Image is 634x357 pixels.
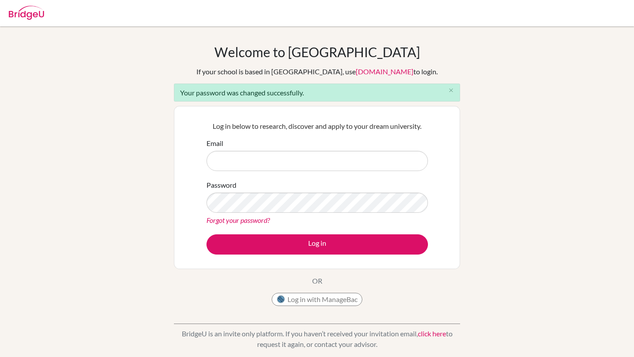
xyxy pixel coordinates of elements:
p: OR [312,276,322,286]
p: BridgeU is an invite only platform. If you haven’t received your invitation email, to request it ... [174,328,460,350]
a: [DOMAIN_NAME] [356,67,413,76]
button: Log in [206,234,428,255]
button: Close [442,84,460,97]
img: Bridge-U [9,6,44,20]
a: Forgot your password? [206,216,270,224]
button: Log in with ManageBac [272,293,362,306]
h1: Welcome to [GEOGRAPHIC_DATA] [214,44,420,60]
i: close [448,87,454,94]
div: Your password was changed successfully. [174,84,460,102]
div: If your school is based in [GEOGRAPHIC_DATA], use to login. [196,66,438,77]
label: Email [206,138,223,149]
p: Log in below to research, discover and apply to your dream university. [206,121,428,131]
label: Password [206,180,236,190]
a: click here [418,329,446,338]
